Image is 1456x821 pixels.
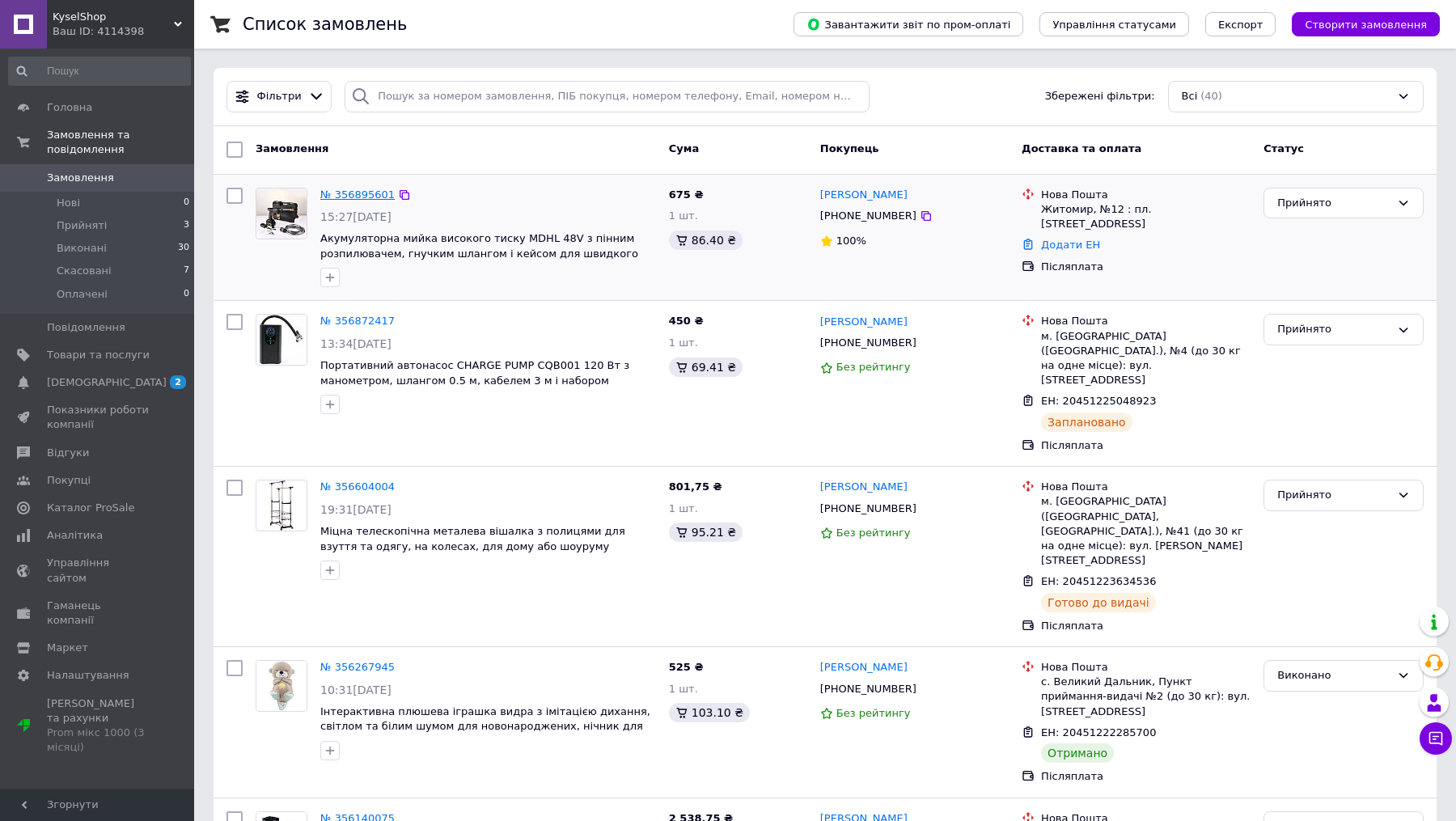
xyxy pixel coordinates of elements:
span: 7 [184,264,189,278]
span: Портативний автонасос CHARGE PUMP CQB001 120 Вт з манометром, шлангом 0.5 м, кабелем 3 м і наборо... [320,359,629,401]
span: Доставка та оплата [1022,142,1141,154]
span: Завантажити звіт по пром-оплаті [806,17,1010,32]
button: Чат з покупцем [1420,722,1452,755]
span: Покупці [47,473,91,488]
span: 525 ₴ [669,661,704,673]
span: 3 [184,218,189,233]
img: Фото товару [269,480,294,531]
div: Нова Пошта [1041,480,1251,494]
span: 0 [184,196,189,210]
span: ЕН: 20451223634536 [1041,575,1156,587]
span: 100% [836,235,866,247]
span: 1 шт. [669,209,698,222]
span: Покупець [820,142,879,154]
button: Створити замовлення [1292,12,1440,36]
span: Виконані [57,241,107,256]
a: [PERSON_NAME] [820,660,908,675]
div: Нова Пошта [1041,188,1251,202]
img: Фото товару [259,315,303,365]
div: Післяплата [1041,260,1251,274]
a: Фото товару [256,480,307,531]
span: 1 шт. [669,683,698,695]
span: Збережені фільтри: [1045,89,1155,104]
span: Каталог ProSale [47,501,134,515]
span: Без рейтингу [836,527,911,539]
a: [PERSON_NAME] [820,315,908,330]
div: Отримано [1041,743,1114,763]
span: KyselShop [53,10,174,24]
a: [PERSON_NAME] [820,188,908,203]
div: Післяплата [1041,438,1251,453]
a: Акумуляторна мийка високого тиску MDHL 48V з пінним розпилювачем, гнучким шлангом і кейсом для шв... [320,232,638,274]
span: Замовлення та повідомлення [47,128,194,157]
span: Експорт [1218,19,1263,31]
span: Замовлення [47,171,114,185]
span: Відгуки [47,446,89,460]
span: Створити замовлення [1305,19,1427,31]
a: Фото товару [256,660,307,712]
div: Виконано [1277,667,1390,684]
span: 675 ₴ [669,188,704,201]
span: Прийняті [57,218,107,233]
div: [PHONE_NUMBER] [817,332,920,353]
span: Управління статусами [1052,19,1176,31]
span: Всі [1182,89,1198,104]
span: Статус [1263,142,1304,154]
span: 801,75 ₴ [669,480,722,493]
input: Пошук за номером замовлення, ПІБ покупця, номером телефону, Email, номером накладної [345,81,870,112]
div: Прийнято [1277,487,1390,504]
span: 1 шт. [669,336,698,349]
span: 2 [170,375,186,389]
div: [PHONE_NUMBER] [817,498,920,519]
span: Показники роботи компанії [47,403,150,432]
div: Prom мікс 1000 (3 місяці) [47,726,150,755]
span: 0 [184,287,189,302]
h1: Список замовлень [243,15,407,34]
div: Прийнято [1277,321,1390,338]
span: 19:31[DATE] [320,503,392,516]
div: с. Великий Дальник, Пункт приймання-видачі №2 (до 30 кг): вул. [STREET_ADDRESS] [1041,675,1251,719]
a: № 356604004 [320,480,395,493]
div: Готово до видачі [1041,593,1156,612]
div: Ваш ID: 4114398 [53,24,194,39]
a: Додати ЕН [1041,239,1100,251]
a: Міцна телескопічна металева вішалка з полицями для взуття та одягу, на колесах, для дому або шоуруму [320,525,625,552]
div: 103.10 ₴ [669,703,750,722]
span: [DEMOGRAPHIC_DATA] [47,375,167,390]
div: Нова Пошта [1041,660,1251,675]
div: м. [GEOGRAPHIC_DATA] ([GEOGRAPHIC_DATA], [GEOGRAPHIC_DATA].), №41 (до 30 кг на одне місце): вул. ... [1041,494,1251,568]
a: [PERSON_NAME] [820,480,908,495]
span: 10:31[DATE] [320,683,392,696]
div: [PHONE_NUMBER] [817,205,920,226]
div: 86.40 ₴ [669,231,743,250]
span: 1 шт. [669,502,698,514]
div: 69.41 ₴ [669,358,743,377]
a: № 356895601 [320,188,395,201]
span: Нові [57,196,80,210]
div: Нова Пошта [1041,314,1251,328]
span: Головна [47,100,92,115]
a: № 356267945 [320,661,395,673]
div: [PHONE_NUMBER] [817,679,920,700]
span: Налаштування [47,668,129,683]
span: Управління сайтом [47,556,150,585]
img: Фото товару [256,661,306,711]
div: 95.21 ₴ [669,523,743,542]
span: Cума [669,142,699,154]
span: Скасовані [57,264,112,278]
div: м. [GEOGRAPHIC_DATA] ([GEOGRAPHIC_DATA].), №4 (до 30 кг на одне місце): вул. [STREET_ADDRESS] [1041,329,1251,388]
span: 450 ₴ [669,315,704,327]
span: ЕН: 20451222285700 [1041,726,1156,738]
span: Товари та послуги [47,348,150,362]
a: Фото товару [256,314,307,366]
span: Маркет [47,641,88,655]
div: Заплановано [1041,413,1132,432]
span: Інтерактивна плюшева іграшка видра з імітацією дихання, світлом та білим шумом для новонароджених... [320,705,650,747]
span: Повідомлення [47,320,125,335]
span: (40) [1200,90,1222,102]
span: Без рейтингу [836,361,911,373]
span: Аналітика [47,528,103,543]
div: Житомир, №12 : пл. [STREET_ADDRESS] [1041,202,1251,231]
